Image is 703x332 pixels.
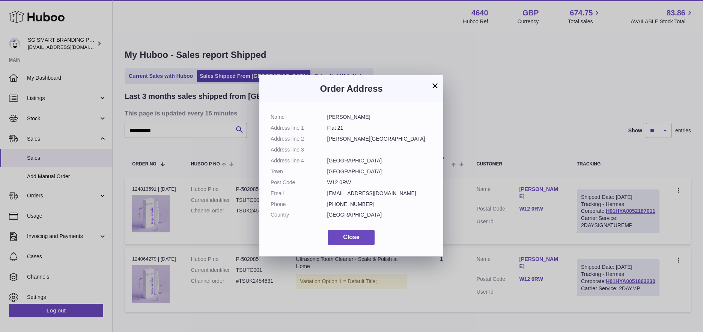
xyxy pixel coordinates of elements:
dt: Town [271,168,327,175]
dt: Name [271,114,327,121]
dt: Phone [271,201,327,208]
dt: Address line 3 [271,146,327,153]
dd: [EMAIL_ADDRESS][DOMAIN_NAME] [327,190,432,197]
dd: [PHONE_NUMBER] [327,201,432,208]
span: Close [343,234,360,240]
dt: Address line 2 [271,135,327,143]
dd: [GEOGRAPHIC_DATA] [327,211,432,218]
dd: [GEOGRAPHIC_DATA] [327,157,432,164]
button: × [431,81,440,90]
dd: [GEOGRAPHIC_DATA] [327,168,432,175]
dt: Address line 4 [271,157,327,164]
dt: Country [271,211,327,218]
dt: Address line 1 [271,124,327,132]
dd: Flat 21 [327,124,432,132]
h3: Order Address [271,83,432,95]
dt: Email [271,190,327,197]
dd: [PERSON_NAME][GEOGRAPHIC_DATA] [327,135,432,143]
dd: [PERSON_NAME] [327,114,432,121]
dt: Post Code [271,179,327,186]
dd: W12 0RW [327,179,432,186]
button: Close [328,230,375,245]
